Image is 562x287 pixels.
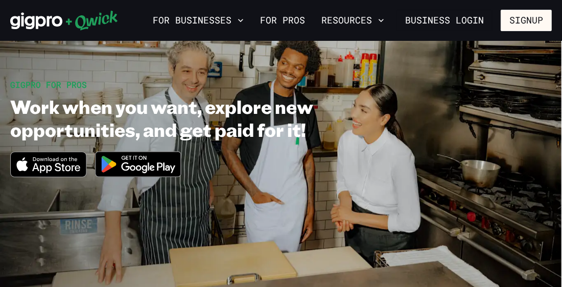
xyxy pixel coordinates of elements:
[89,145,188,183] img: Get it on Google Play
[396,10,493,31] a: Business Login
[256,12,309,29] a: For Pros
[317,12,388,29] button: Resources
[149,12,248,29] button: For Businesses
[10,169,87,179] a: Download on the App Store
[501,10,552,31] button: Signup
[10,95,335,141] h1: Work when you want, explore new opportunities, and get paid for it!
[10,79,87,90] span: GIGPRO FOR PROS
